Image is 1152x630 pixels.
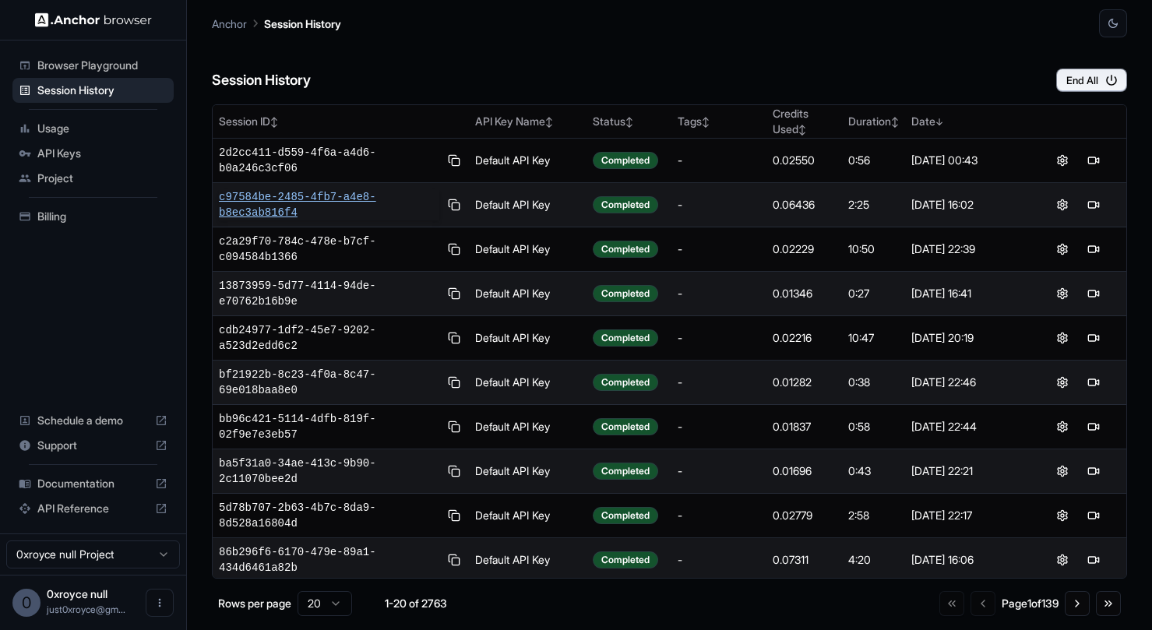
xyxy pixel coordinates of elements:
[593,374,658,391] div: Completed
[935,116,943,128] span: ↓
[37,121,167,136] span: Usage
[37,438,149,453] span: Support
[848,241,899,257] div: 10:50
[12,433,174,458] div: Support
[469,449,586,494] td: Default API Key
[678,508,761,523] div: -
[212,15,341,32] nav: breadcrumb
[593,463,658,480] div: Completed
[678,114,761,129] div: Tags
[12,408,174,433] div: Schedule a demo
[377,596,455,611] div: 1-20 of 2763
[469,316,586,361] td: Default API Key
[593,152,658,169] div: Completed
[678,463,761,479] div: -
[773,330,836,346] div: 0.02216
[911,114,1023,129] div: Date
[219,114,463,129] div: Session ID
[12,166,174,191] div: Project
[625,116,633,128] span: ↕
[911,419,1023,435] div: [DATE] 22:44
[469,183,586,227] td: Default API Key
[848,375,899,390] div: 0:38
[212,16,247,32] p: Anchor
[593,551,658,568] div: Completed
[773,286,836,301] div: 0.01346
[911,153,1023,168] div: [DATE] 00:43
[469,227,586,272] td: Default API Key
[773,419,836,435] div: 0.01837
[773,508,836,523] div: 0.02779
[593,196,658,213] div: Completed
[702,116,710,128] span: ↕
[911,375,1023,390] div: [DATE] 22:46
[219,322,439,354] span: cdb24977-1df2-45e7-9202-a523d2edd6c2
[37,209,167,224] span: Billing
[475,114,580,129] div: API Key Name
[678,419,761,435] div: -
[37,501,149,516] span: API Reference
[593,285,658,302] div: Completed
[469,361,586,405] td: Default API Key
[678,153,761,168] div: -
[773,241,836,257] div: 0.02229
[678,241,761,257] div: -
[773,552,836,568] div: 0.07311
[219,500,439,531] span: 5d78b707-2b63-4b7c-8da9-8d528a16804d
[1002,596,1059,611] div: Page 1 of 139
[848,463,899,479] div: 0:43
[911,330,1023,346] div: [DATE] 20:19
[678,375,761,390] div: -
[848,197,899,213] div: 2:25
[1056,69,1127,92] button: End All
[219,189,439,220] span: c97584be-2485-4fb7-a4e8-b8ec3ab816f4
[37,58,167,73] span: Browser Playground
[545,116,553,128] span: ↕
[848,552,899,568] div: 4:20
[593,241,658,258] div: Completed
[798,124,806,136] span: ↕
[911,241,1023,257] div: [DATE] 22:39
[678,286,761,301] div: -
[773,463,836,479] div: 0.01696
[12,116,174,141] div: Usage
[773,106,836,137] div: Credits Used
[219,544,439,575] span: 86b296f6-6170-479e-89a1-434d6461a82b
[37,83,167,98] span: Session History
[12,471,174,496] div: Documentation
[678,197,761,213] div: -
[911,463,1023,479] div: [DATE] 22:21
[219,367,439,398] span: bf21922b-8c23-4f0a-8c47-69e018baa8e0
[773,375,836,390] div: 0.01282
[37,171,167,186] span: Project
[593,114,665,129] div: Status
[593,418,658,435] div: Completed
[678,552,761,568] div: -
[12,589,41,617] div: 0
[678,330,761,346] div: -
[47,604,125,615] span: just0xroyce@gmail.com
[593,507,658,524] div: Completed
[911,552,1023,568] div: [DATE] 16:06
[270,116,278,128] span: ↕
[37,146,167,161] span: API Keys
[37,413,149,428] span: Schedule a demo
[773,197,836,213] div: 0.06436
[12,78,174,103] div: Session History
[911,508,1023,523] div: [DATE] 22:17
[12,53,174,78] div: Browser Playground
[848,419,899,435] div: 0:58
[264,16,341,32] p: Session History
[891,116,899,128] span: ↕
[469,538,586,582] td: Default API Key
[219,234,439,265] span: c2a29f70-784c-478e-b7cf-c094584b1366
[911,286,1023,301] div: [DATE] 16:41
[848,114,899,129] div: Duration
[848,286,899,301] div: 0:27
[773,153,836,168] div: 0.02550
[848,153,899,168] div: 0:56
[848,330,899,346] div: 10:47
[218,596,291,611] p: Rows per page
[219,411,439,442] span: bb96c421-5114-4dfb-819f-02f9e7e3eb57
[593,329,658,347] div: Completed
